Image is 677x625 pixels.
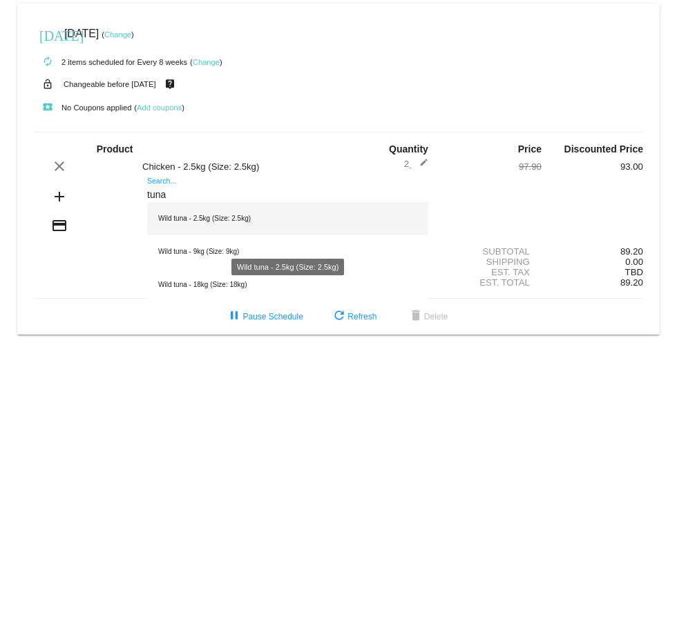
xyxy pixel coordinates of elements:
mat-icon: delete [408,308,424,325]
button: Delete [397,304,459,329]
mat-icon: clear [51,158,68,175]
div: Est. Total [440,277,542,288]
div: Est. Tax [440,267,542,277]
span: TBD [625,267,643,277]
mat-icon: credit_card [51,217,68,234]
div: Wild tuna - 2.5kg (Size: 2.5kg) [147,202,428,235]
strong: Product [97,143,133,155]
mat-icon: lock_open [39,75,56,93]
small: ( ) [134,103,184,112]
div: 93.00 [542,161,643,172]
button: Refresh [320,304,388,329]
mat-icon: edit [412,158,428,175]
small: ( ) [190,58,222,66]
small: No Coupons applied [34,103,131,112]
small: Changeable before [DATE] [64,80,156,88]
mat-icon: local_play [39,99,56,116]
strong: Price [518,143,542,155]
span: Pause Schedule [226,312,303,321]
small: 2 items scheduled for Every 8 weeks [34,58,187,66]
mat-icon: [DATE] [39,26,56,43]
div: Wild tuna - 9kg (Size: 9kg) [147,235,428,268]
span: 0.00 [625,257,643,267]
strong: Discounted Price [564,143,643,155]
div: Subtotal [440,246,542,257]
small: ( ) [102,30,134,39]
span: 89.20 [620,277,643,288]
div: 89.20 [542,246,643,257]
button: Pause Schedule [215,304,314,329]
div: Chicken - 2.5kg (Size: 2.5kg) [135,161,338,172]
span: Refresh [331,312,376,321]
mat-icon: live_help [162,75,178,93]
div: Shipping [440,257,542,267]
span: Delete [408,312,448,321]
input: Search... [147,190,428,201]
mat-icon: refresh [331,308,347,325]
mat-icon: add [51,188,68,205]
mat-icon: autorenew [39,54,56,70]
a: Add coupons [137,103,182,112]
div: Wild tuna - 18kg (Size: 18kg) [147,268,428,301]
span: 2 [404,159,428,169]
mat-icon: pause [226,308,242,325]
a: Change [193,58,220,66]
strong: Quantity [389,143,428,155]
div: 97.90 [440,161,542,172]
a: Change [104,30,131,39]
